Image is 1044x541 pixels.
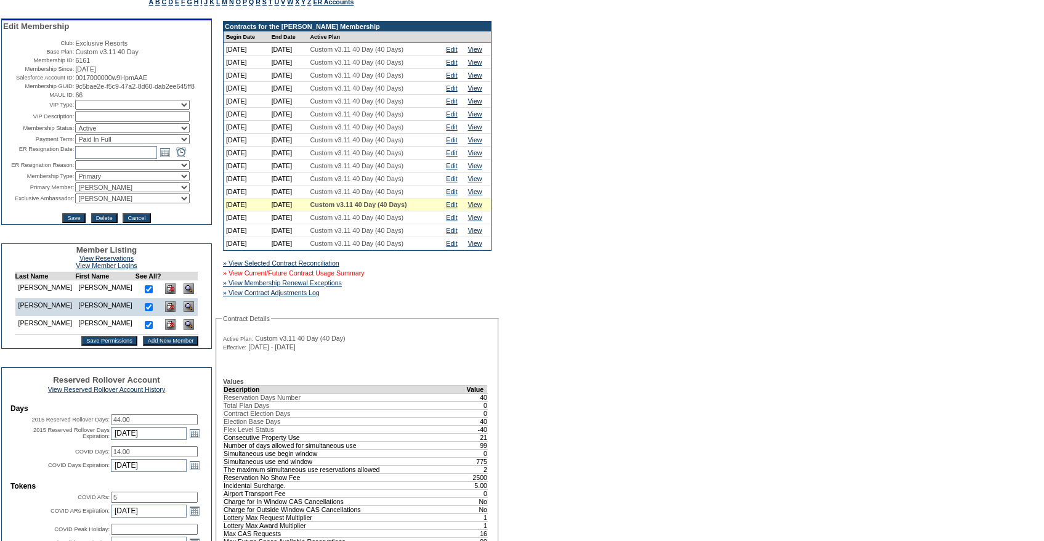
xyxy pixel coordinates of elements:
[310,110,404,118] span: Custom v3.11 40 Day (40 Days)
[224,473,466,481] td: Reservation No Show Fee
[79,254,134,262] a: View Reservations
[15,272,75,280] td: Last Name
[75,74,147,81] span: 0017000000w9HpmAAE
[224,433,466,441] td: Consecutive Property Use
[3,193,74,203] td: Exclusive Ambassador:
[466,465,488,473] td: 2
[310,201,407,208] span: Custom v3.11 40 Day (40 Days)
[54,526,110,532] label: COVID Peak Holiday:
[224,69,269,82] td: [DATE]
[269,237,308,250] td: [DATE]
[466,521,488,529] td: 1
[224,108,269,121] td: [DATE]
[223,259,339,267] a: » View Selected Contract Reconciliation
[75,91,83,99] span: 66
[223,289,320,296] a: » View Contract Adjustments Log
[31,417,110,423] label: 2015 Reserved Rollover Days:
[165,319,176,330] img: Delete
[223,378,244,385] b: Values
[269,185,308,198] td: [DATE]
[224,529,466,537] td: Max CAS Requests
[466,393,488,401] td: 40
[75,83,195,90] span: 9c5bae2e-f5c9-47a2-8d60-dab2ee645ff8
[224,237,269,250] td: [DATE]
[310,240,404,247] span: Custom v3.11 40 Day (40 Days)
[75,48,138,55] span: Custom v3.11 40 Day
[33,427,110,439] label: 2015 Reserved Rollover Days Expiration:
[223,279,342,287] a: » View Membership Renewal Exceptions
[269,147,308,160] td: [DATE]
[224,43,269,56] td: [DATE]
[3,134,74,144] td: Payment Term:
[446,149,457,157] a: Edit
[255,335,345,342] span: Custom v3.11 40 Day (40 Day)
[224,402,269,409] span: Total Plan Days
[446,110,457,118] a: Edit
[76,245,137,254] span: Member Listing
[269,173,308,185] td: [DATE]
[466,529,488,537] td: 16
[269,211,308,224] td: [DATE]
[468,97,482,105] a: View
[446,227,457,234] a: Edit
[466,417,488,425] td: 40
[75,449,110,455] label: COVID Days:
[468,84,482,92] a: View
[468,214,482,221] a: View
[269,121,308,134] td: [DATE]
[15,316,75,335] td: [PERSON_NAME]
[184,319,194,330] img: View Dashboard
[468,71,482,79] a: View
[466,441,488,449] td: 99
[468,110,482,118] a: View
[10,404,203,413] td: Days
[468,123,482,131] a: View
[310,59,404,66] span: Custom v3.11 40 Day (40 Days)
[75,280,136,299] td: [PERSON_NAME]
[3,74,74,81] td: Salesforce Account ID:
[269,108,308,121] td: [DATE]
[3,39,74,47] td: Club:
[222,315,271,322] legend: Contract Details
[3,65,74,73] td: Membership Since:
[446,201,457,208] a: Edit
[224,173,269,185] td: [DATE]
[3,22,69,31] span: Edit Membership
[136,272,161,280] td: See All?
[224,385,466,393] td: Description
[446,71,457,79] a: Edit
[468,46,482,53] a: View
[466,449,488,457] td: 0
[224,31,269,43] td: Begin Date
[224,22,491,31] td: Contracts for the [PERSON_NAME] Membership
[466,473,488,481] td: 2500
[269,69,308,82] td: [DATE]
[269,43,308,56] td: [DATE]
[3,48,74,55] td: Base Plan:
[165,283,176,294] img: Delete
[224,121,269,134] td: [DATE]
[269,56,308,69] td: [DATE]
[310,84,404,92] span: Custom v3.11 40 Day (40 Days)
[224,134,269,147] td: [DATE]
[48,462,110,468] label: COVID Days Expiration:
[310,162,404,169] span: Custom v3.11 40 Day (40 Days)
[468,175,482,182] a: View
[466,457,488,465] td: 775
[10,482,203,490] td: Tokens
[75,57,90,64] span: 6161
[310,71,404,79] span: Custom v3.11 40 Day (40 Days)
[468,227,482,234] a: View
[446,97,457,105] a: Edit
[75,298,136,316] td: [PERSON_NAME]
[3,182,74,192] td: Primary Member:
[224,497,466,505] td: Charge for In Window CAS Cancellations
[466,489,488,497] td: 0
[3,57,74,64] td: Membership ID:
[75,65,96,73] span: [DATE]
[466,505,488,513] td: No
[76,262,137,269] a: View Member Logins
[224,426,274,433] span: Flex Level Status
[446,59,457,66] a: Edit
[143,336,199,346] input: Add New Member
